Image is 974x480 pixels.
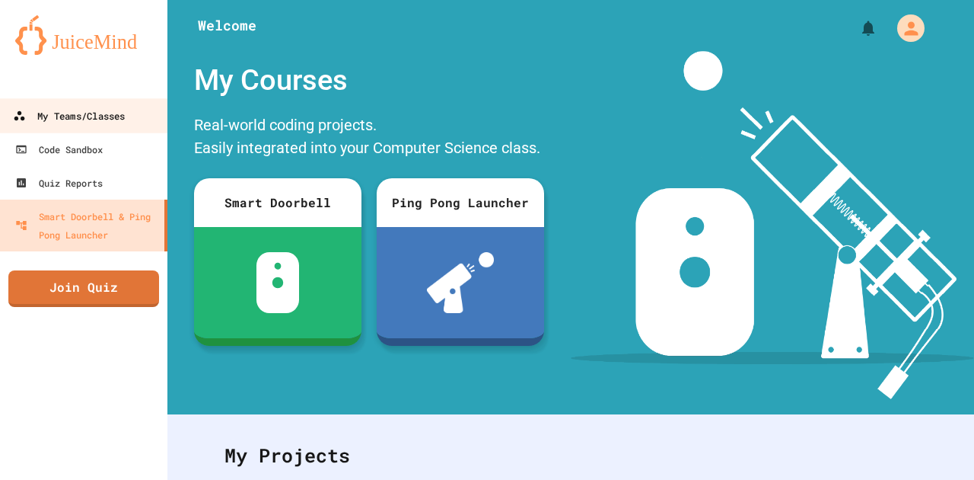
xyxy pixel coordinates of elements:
[571,51,974,399] img: banner-image-my-projects.png
[256,252,300,313] img: sdb-white.svg
[427,252,495,313] img: ppl-with-ball.png
[881,11,928,46] div: My Account
[15,140,103,158] div: Code Sandbox
[15,207,158,244] div: Smart Doorbell & Ping Pong Launcher
[15,15,152,55] img: logo-orange.svg
[15,174,103,192] div: Quiz Reports
[377,178,544,227] div: Ping Pong Launcher
[186,51,552,110] div: My Courses
[186,110,552,167] div: Real-world coding projects. Easily integrated into your Computer Science class.
[8,270,159,307] a: Join Quiz
[13,107,125,126] div: My Teams/Classes
[194,178,361,227] div: Smart Doorbell
[831,15,881,41] div: My Notifications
